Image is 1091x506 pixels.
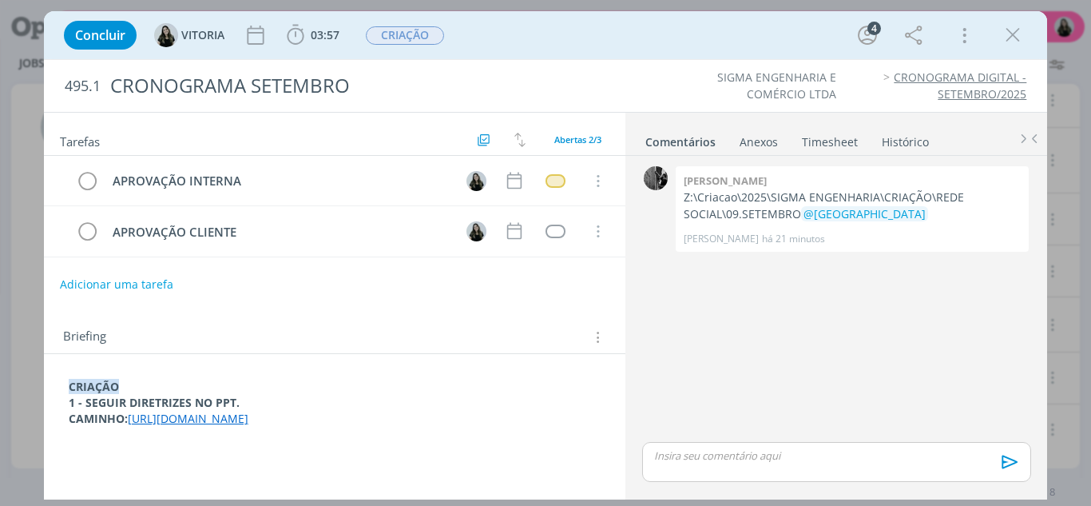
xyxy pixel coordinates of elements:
[684,173,767,188] b: [PERSON_NAME]
[881,127,930,150] a: Histórico
[855,22,880,48] button: 4
[464,219,488,243] button: V
[75,29,125,42] span: Concluir
[106,222,452,242] div: APROVAÇÃO CLIENTE
[644,166,668,190] img: P
[366,26,444,45] span: CRIAÇÃO
[65,78,101,95] span: 495.1
[44,11,1048,500] div: dialog
[106,171,452,191] div: APROVAÇÃO INTERNA
[283,22,343,48] button: 03:57
[554,133,601,145] span: Abertas 2/3
[801,127,859,150] a: Timesheet
[64,21,137,50] button: Concluir
[684,189,1021,222] p: Z:\Criacao\2025\SIGMA ENGENHARIA\CRIAÇÃO\REDE SOCIAL\09.SETEMBRO
[154,23,178,47] img: V
[63,327,106,348] span: Briefing
[762,232,825,246] span: há 21 minutos
[365,26,445,46] button: CRIAÇÃO
[154,23,224,47] button: VVITORIA
[104,66,619,106] div: CRONOGRAMA SETEMBRO
[717,70,836,101] a: SIGMA ENGENHARIA E COMÉRCIO LTDA
[464,169,488,193] button: V
[514,133,526,147] img: arrow-down-up.svg
[645,127,716,150] a: Comentários
[128,411,248,426] a: [URL][DOMAIN_NAME]
[69,379,119,394] strong: CRIAÇÃO
[867,22,881,35] div: 4
[466,171,486,191] img: V
[740,134,778,150] div: Anexos
[894,70,1026,101] a: CRONOGRAMA DIGITAL - SETEMBRO/2025
[69,395,240,410] strong: 1 - SEGUIR DIRETRIZES NO PPT.
[466,221,486,241] img: V
[59,270,174,299] button: Adicionar uma tarefa
[803,206,926,221] span: @[GEOGRAPHIC_DATA]
[181,30,224,41] span: VITORIA
[60,130,100,149] span: Tarefas
[69,411,128,426] strong: CAMINHO:
[684,232,759,246] p: [PERSON_NAME]
[311,27,339,42] span: 03:57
